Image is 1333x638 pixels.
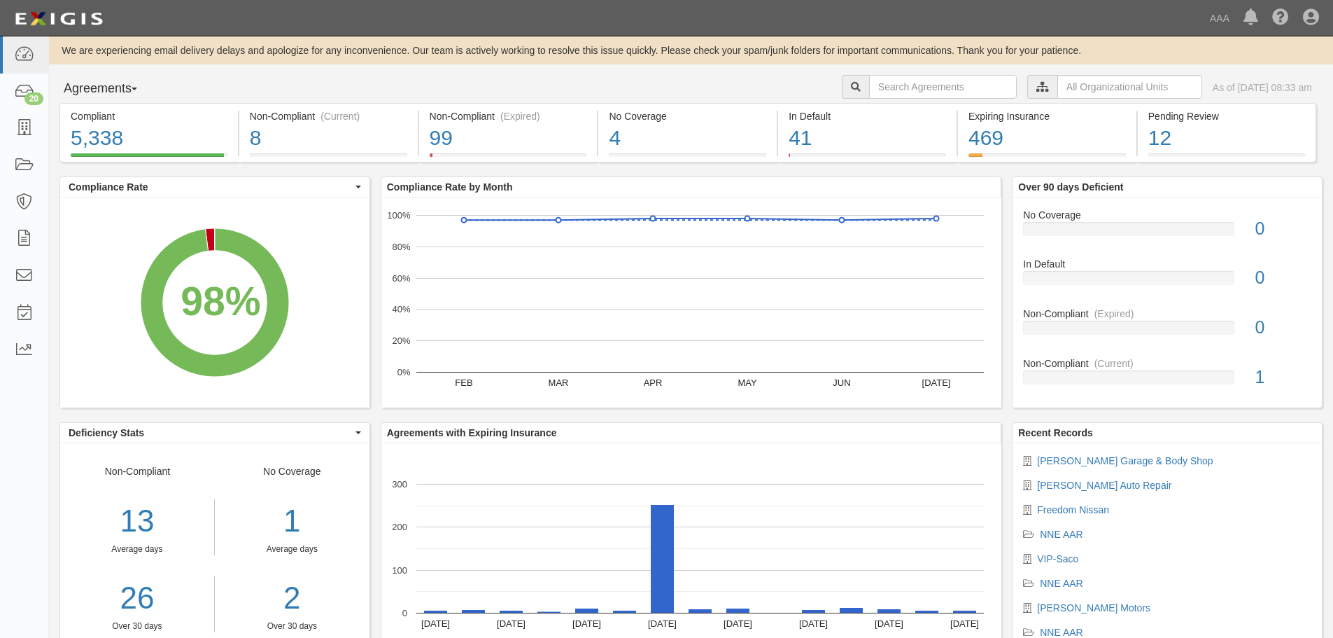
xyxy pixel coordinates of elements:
[1037,480,1171,491] a: [PERSON_NAME] Auto Repair
[778,153,957,165] a: In Default41
[833,377,850,388] text: JUN
[1094,307,1134,321] div: (Expired)
[392,304,410,314] text: 40%
[60,423,369,443] button: Deficiency Stats
[59,153,238,165] a: Compliant5,338
[225,543,359,555] div: Average days
[320,109,360,123] div: (Current)
[59,75,164,103] button: Agreements
[1037,553,1078,564] a: VIP-Saco
[181,273,260,331] div: 98%
[1023,257,1311,307] a: In Default0
[397,367,410,377] text: 0%
[1040,529,1082,540] a: NNE AAR
[60,576,214,620] a: 26
[430,109,587,123] div: Non-Compliant (Expired)
[60,177,369,197] button: Compliance Rate
[958,153,1136,165] a: Expiring Insurance469
[1203,4,1236,32] a: AAA
[1040,578,1082,589] a: NNE AAR
[1013,208,1322,222] div: No Coverage
[1040,627,1082,638] a: NNE AAR
[1037,504,1109,515] a: Freedom Nissan
[1245,315,1322,340] div: 0
[922,377,950,388] text: [DATE]
[392,522,407,532] text: 200
[69,426,352,440] span: Deficiency Stats
[1023,307,1311,356] a: Non-Compliant(Expired)0
[738,377,757,388] text: MAY
[1094,356,1134,370] div: (Current)
[1013,356,1322,370] div: Non-Compliant
[392,272,410,283] text: 60%
[225,620,359,632] div: Over 30 days
[500,109,540,123] div: (Expired)
[1245,216,1322,242] div: 0
[1037,602,1150,613] a: [PERSON_NAME] Motors
[10,6,107,32] img: logo-5460c22ac91f19d4615b14bd174203de0afe785f0fc80cf4dbbc73dc1793850b.png
[572,618,601,629] text: [DATE]
[402,608,407,618] text: 0
[60,543,214,555] div: Average days
[250,109,407,123] div: Non-Compliant (Current)
[455,377,472,388] text: FEB
[387,210,411,221] text: 100%
[875,618,903,629] text: [DATE]
[225,499,359,543] div: 1
[548,377,568,388] text: MAR
[69,180,352,194] span: Compliance Rate
[869,75,1017,99] input: Search Agreements
[49,43,1333,57] div: We are experiencing email delivery delays and apologize for any inconvenience. Our team is active...
[60,464,215,632] div: Non-Compliant
[1023,356,1311,396] a: Non-Compliant(Current)1
[60,197,369,408] svg: A chart.
[609,123,766,153] div: 4
[60,620,214,632] div: Over 30 days
[419,153,598,165] a: Non-Compliant(Expired)99
[497,618,526,629] text: [DATE]
[421,618,450,629] text: [DATE]
[799,618,828,629] text: [DATE]
[648,618,677,629] text: [DATE]
[950,618,979,629] text: [DATE]
[1023,208,1311,258] a: No Coverage0
[250,123,407,153] div: 8
[1138,153,1316,165] a: Pending Review12
[1272,10,1289,27] i: Help Center - Complianz
[643,377,662,388] text: APR
[71,109,227,123] div: Compliant
[24,92,43,105] div: 20
[1213,81,1312,95] div: As of [DATE] 08:33 am
[1018,427,1093,438] b: Recent Records
[1245,265,1322,291] div: 0
[1057,75,1202,99] input: All Organizational Units
[1148,109,1305,123] div: Pending Review
[239,153,418,165] a: Non-Compliant(Current)8
[71,123,227,153] div: 5,338
[1148,123,1305,153] div: 12
[968,109,1126,123] div: Expiring Insurance
[430,123,587,153] div: 99
[215,464,369,632] div: No Coverage
[968,123,1126,153] div: 469
[1037,455,1213,466] a: [PERSON_NAME] Garage & Body Shop
[60,499,214,543] div: 13
[1018,181,1123,193] b: Over 90 days Deficient
[1013,307,1322,321] div: Non-Compliant
[609,109,766,123] div: No Coverage
[392,479,407,490] text: 300
[392,242,410,252] text: 80%
[789,109,946,123] div: In Default
[789,123,946,153] div: 41
[1245,365,1322,390] div: 1
[724,618,752,629] text: [DATE]
[387,427,557,438] b: Agreements with Expiring Insurance
[381,197,1001,408] svg: A chart.
[392,564,407,575] text: 100
[225,576,359,620] a: 2
[1013,257,1322,271] div: In Default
